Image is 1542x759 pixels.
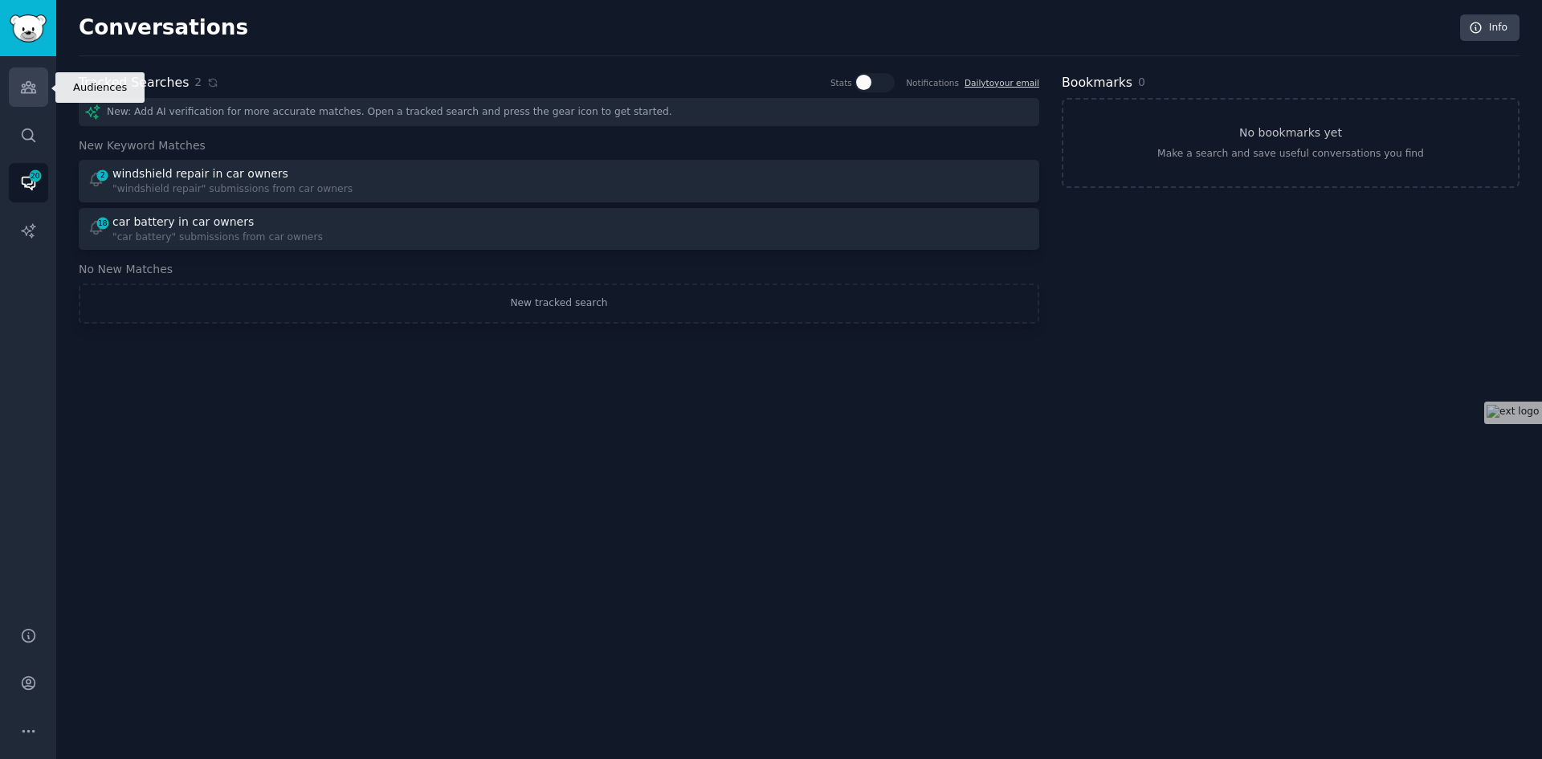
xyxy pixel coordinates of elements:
h2: Conversations [79,15,248,41]
div: windshield repair in car owners [112,165,288,182]
div: New: Add AI verification for more accurate matches. Open a tracked search and press the gear icon... [79,98,1039,126]
h3: No bookmarks yet [1239,124,1342,141]
img: GummySearch logo [10,14,47,43]
span: 20 [28,170,43,182]
div: Make a search and save useful conversations you find [1157,147,1424,161]
div: Stats [830,77,852,88]
h2: Tracked Searches [79,73,189,93]
div: Notifications [906,77,959,88]
div: "car battery" submissions from car owners [112,231,323,245]
a: New tracked search [79,284,1039,324]
span: 0 [1138,75,1145,88]
h2: Bookmarks [1062,73,1132,93]
span: 18 [96,218,110,229]
span: 2 [96,169,110,181]
div: "windshield repair" submissions from car owners [112,182,353,197]
a: 20 [9,163,48,202]
a: Info [1460,14,1520,42]
a: 2windshield repair in car owners"windshield repair" submissions from car owners [79,160,1039,202]
a: No bookmarks yetMake a search and save useful conversations you find [1062,98,1520,188]
a: 18car battery in car owners"car battery" submissions from car owners [79,208,1039,251]
a: Dailytoyour email [965,78,1039,88]
span: 2 [194,74,202,91]
span: No New Matches [79,261,173,278]
span: New Keyword Matches [79,137,206,154]
div: car battery in car owners [112,214,254,231]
